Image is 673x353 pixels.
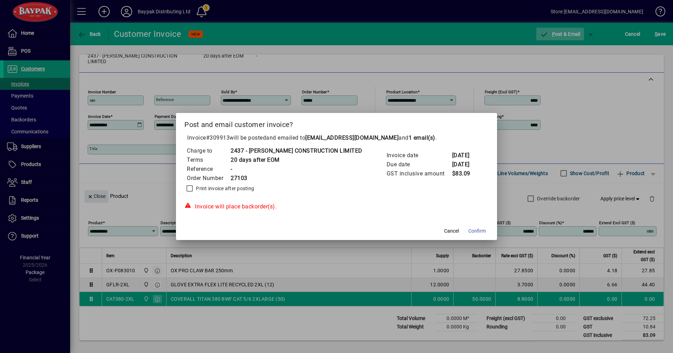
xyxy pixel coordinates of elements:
[176,113,497,133] h2: Post and email customer invoice?
[386,151,452,160] td: Invoice date
[230,174,362,183] td: 27103
[305,134,399,141] b: [EMAIL_ADDRESS][DOMAIN_NAME]
[184,134,489,142] p: Invoice will be posted .
[465,225,489,237] button: Confirm
[230,165,362,174] td: -
[386,160,452,169] td: Due date
[409,134,435,141] b: 1 email(s)
[230,146,362,155] td: 2437 - [PERSON_NAME] CONSTRUCTION LIMITED
[230,155,362,165] td: 20 days after EOM
[452,169,480,178] td: $83.09
[184,202,489,211] div: Invoice will place backorder(s).
[452,160,480,169] td: [DATE]
[195,185,254,192] label: Print invoice after posting
[399,134,435,141] span: and
[186,174,230,183] td: Order Number
[266,134,435,141] span: and emailed to
[440,225,463,237] button: Cancel
[452,151,480,160] td: [DATE]
[186,155,230,165] td: Terms
[186,165,230,174] td: Reference
[386,169,452,178] td: GST inclusive amount
[468,227,486,235] span: Confirm
[206,134,230,141] span: #309913
[186,146,230,155] td: Charge to
[444,227,459,235] span: Cancel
